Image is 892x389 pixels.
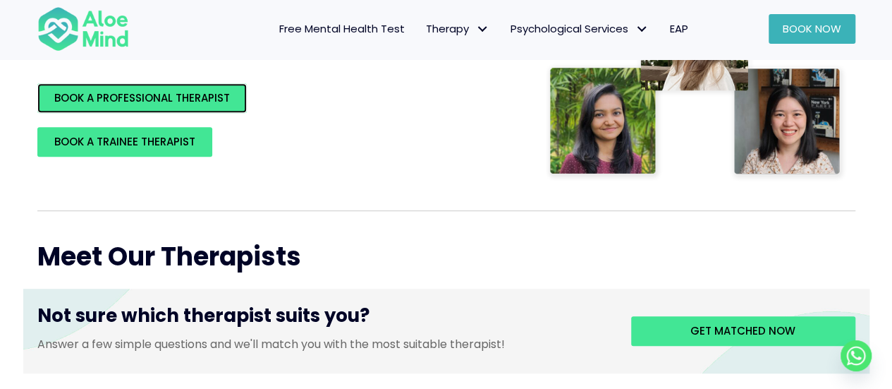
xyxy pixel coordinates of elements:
a: TherapyTherapy: submenu [415,14,500,44]
span: EAP [670,21,688,36]
p: Answer a few simple questions and we'll match you with the most suitable therapist! [37,336,610,352]
span: Book Now [783,21,841,36]
a: Book Now [769,14,855,44]
span: Get matched now [690,323,795,338]
a: BOOK A TRAINEE THERAPIST [37,127,212,157]
span: Psychological Services [511,21,649,36]
a: Psychological ServicesPsychological Services: submenu [500,14,659,44]
a: EAP [659,14,699,44]
span: Meet Our Therapists [37,239,301,275]
h3: Not sure which therapist suits you? [37,303,610,335]
img: Aloe mind Logo [37,6,129,52]
span: Therapy: submenu [472,19,493,40]
a: Free Mental Health Test [269,14,415,44]
a: Whatsapp [841,340,872,371]
a: BOOK A PROFESSIONAL THERAPIST [37,83,247,113]
nav: Menu [147,14,699,44]
span: Free Mental Health Test [279,21,405,36]
span: BOOK A PROFESSIONAL THERAPIST [54,90,230,105]
a: Get matched now [631,316,855,346]
span: Psychological Services: submenu [632,19,652,40]
span: BOOK A TRAINEE THERAPIST [54,134,195,149]
span: Therapy [426,21,489,36]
